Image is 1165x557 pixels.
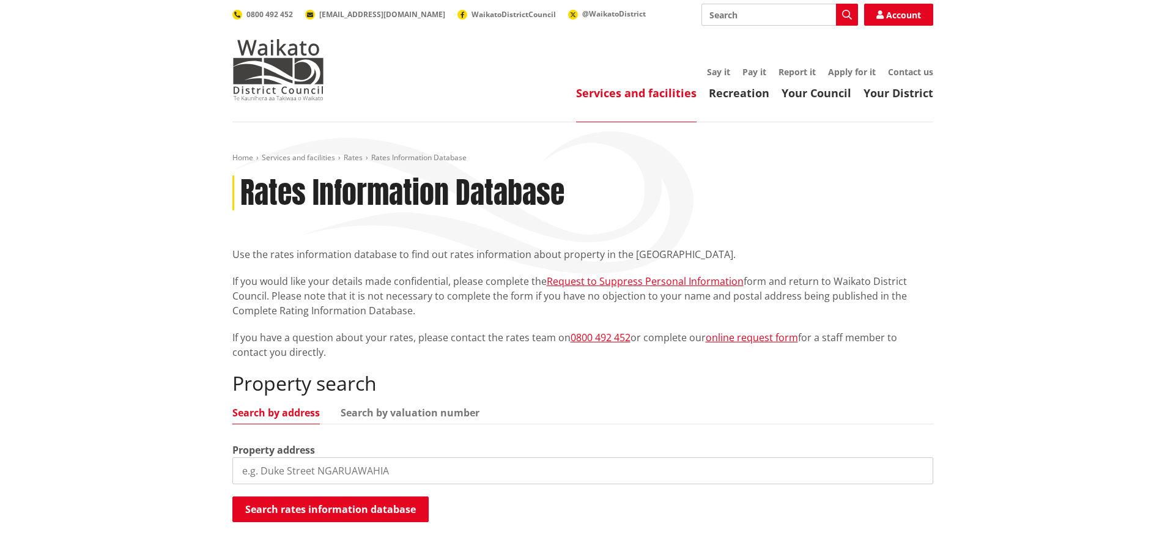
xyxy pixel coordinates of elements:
span: 0800 492 452 [246,9,293,20]
a: 0800 492 452 [571,331,631,344]
p: Use the rates information database to find out rates information about property in the [GEOGRAPHI... [232,247,933,262]
a: Recreation [709,86,769,100]
a: WaikatoDistrictCouncil [457,9,556,20]
a: Pay it [742,66,766,78]
nav: breadcrumb [232,153,933,163]
a: Request to Suppress Personal Information [547,275,744,288]
a: Apply for it [828,66,876,78]
a: Search by valuation number [341,408,479,418]
a: Contact us [888,66,933,78]
a: Say it [707,66,730,78]
span: Rates Information Database [371,152,467,163]
a: 0800 492 452 [232,9,293,20]
a: Services and facilities [262,152,335,163]
a: Services and facilities [576,86,697,100]
input: e.g. Duke Street NGARUAWAHIA [232,457,933,484]
span: @WaikatoDistrict [582,9,646,19]
button: Search rates information database [232,496,429,522]
span: WaikatoDistrictCouncil [472,9,556,20]
a: online request form [706,331,798,344]
a: Account [864,4,933,26]
span: [EMAIL_ADDRESS][DOMAIN_NAME] [319,9,445,20]
a: Search by address [232,408,320,418]
a: Your Council [782,86,851,100]
img: Waikato District Council - Te Kaunihera aa Takiwaa o Waikato [232,39,324,100]
a: Rates [344,152,363,163]
p: If you have a question about your rates, please contact the rates team on or complete our for a s... [232,330,933,360]
a: @WaikatoDistrict [568,9,646,19]
input: Search input [701,4,858,26]
p: If you would like your details made confidential, please complete the form and return to Waikato ... [232,274,933,318]
label: Property address [232,443,315,457]
a: Your District [864,86,933,100]
h1: Rates Information Database [240,175,564,211]
a: Home [232,152,253,163]
h2: Property search [232,372,933,395]
a: [EMAIL_ADDRESS][DOMAIN_NAME] [305,9,445,20]
a: Report it [779,66,816,78]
